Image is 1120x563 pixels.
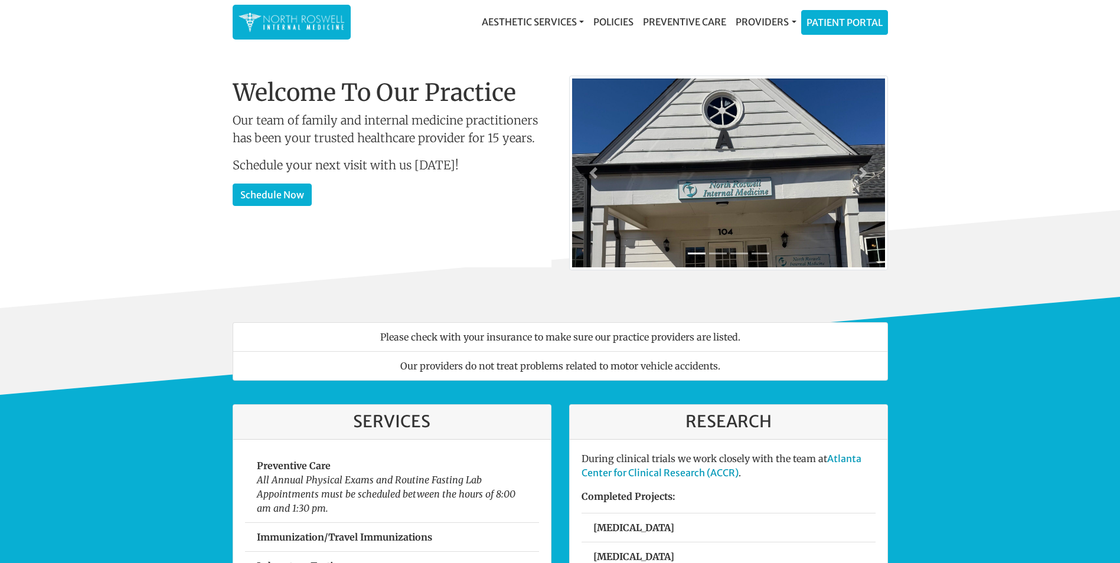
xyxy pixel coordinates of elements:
[582,451,876,480] p: During clinical trials we work closely with the team at .
[245,412,539,432] h3: Services
[582,412,876,432] h3: Research
[239,11,345,34] img: North Roswell Internal Medicine
[638,10,731,34] a: Preventive Care
[233,351,888,381] li: Our providers do not treat problems related to motor vehicle accidents.
[477,10,589,34] a: Aesthetic Services
[731,10,801,34] a: Providers
[593,551,674,562] strong: [MEDICAL_DATA]
[582,490,675,502] strong: Completed Projects:
[233,78,551,107] h1: Welcome To Our Practice
[233,156,551,174] p: Schedule your next visit with us [DATE]!
[593,522,674,533] strong: [MEDICAL_DATA]
[582,453,861,479] a: Atlanta Center for Clinical Research (ACCR)
[233,112,551,147] p: Our team of family and internal medicine practitioners has been your trusted healthcare provider ...
[233,184,312,206] a: Schedule Now
[257,460,331,472] strong: Preventive Care
[589,10,638,34] a: Policies
[233,322,888,352] li: Please check with your insurance to make sure our practice providers are listed.
[257,474,515,514] em: All Annual Physical Exams and Routine Fasting Lab Appointments must be scheduled between the hour...
[257,531,432,543] strong: Immunization/Travel Immunizations
[802,11,887,34] a: Patient Portal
